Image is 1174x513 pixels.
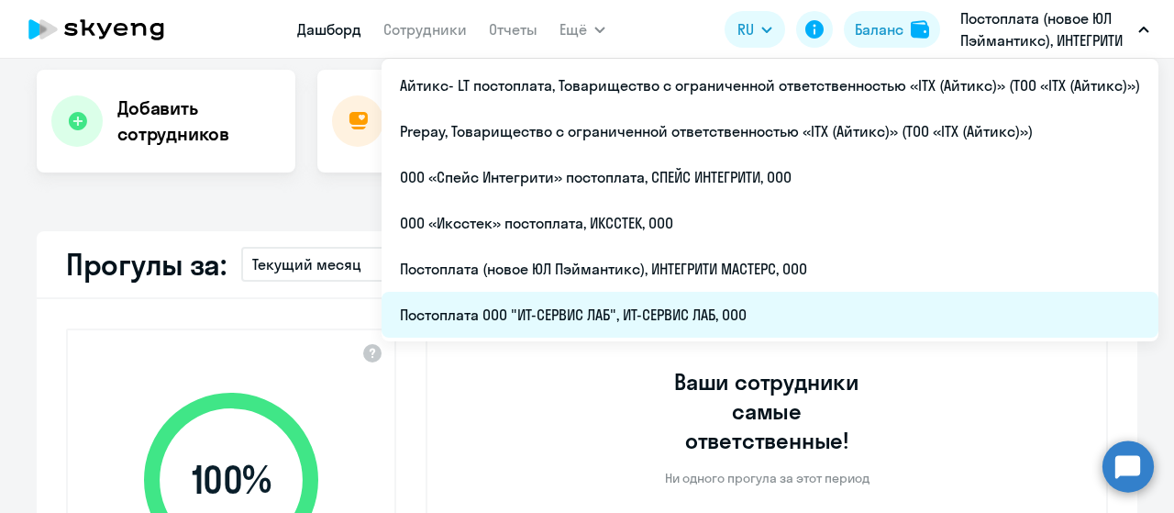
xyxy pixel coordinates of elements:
ul: Ещё [382,59,1158,341]
p: Текущий месяц [252,253,361,275]
span: RU [737,18,754,40]
button: Постоплата (новое ЮЛ Пэймантикс), ИНТЕГРИТИ МАСТЕРС, ООО [951,7,1158,51]
button: Ещё [559,11,605,48]
p: Постоплата (новое ЮЛ Пэймантикс), ИНТЕГРИТИ МАСТЕРС, ООО [960,7,1131,51]
h3: Ваши сотрудники самые ответственные! [649,367,885,455]
a: Отчеты [489,20,537,39]
p: Ни одного прогула за этот период [665,470,869,486]
h4: Добавить сотрудников [117,95,281,147]
span: 100 % [126,458,337,502]
a: Дашборд [297,20,361,39]
a: Сотрудники [383,20,467,39]
button: Балансbalance [844,11,940,48]
div: Баланс [855,18,903,40]
button: Текущий месяц [241,247,406,282]
span: Ещё [559,18,587,40]
button: RU [725,11,785,48]
h2: Прогулы за: [66,246,227,283]
img: balance [911,20,929,39]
